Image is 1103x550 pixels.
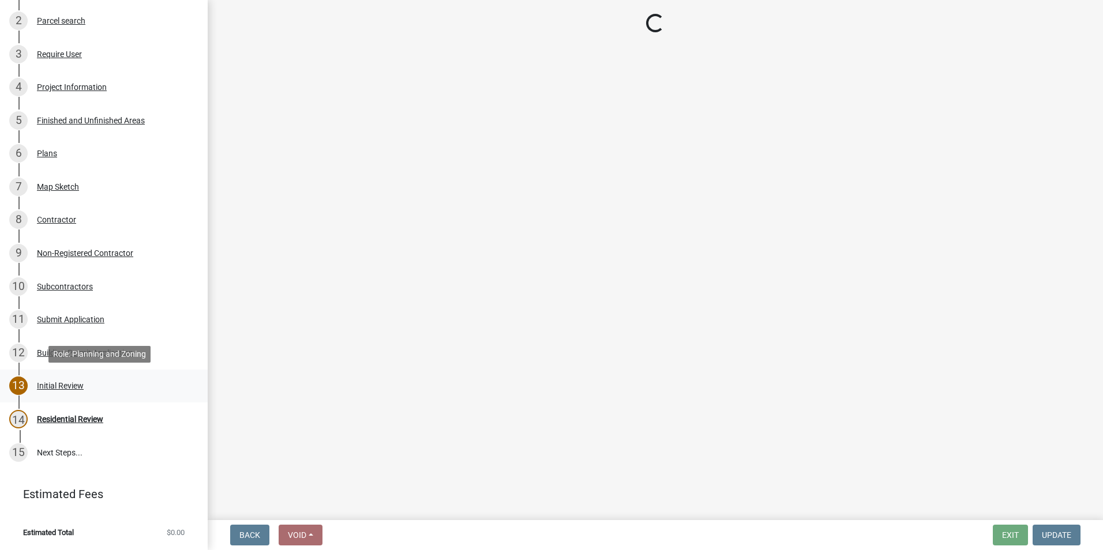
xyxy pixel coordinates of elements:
[230,525,269,545] button: Back
[9,111,28,130] div: 5
[9,344,28,362] div: 12
[37,83,107,91] div: Project Information
[9,45,28,63] div: 3
[37,249,133,257] div: Non-Registered Contractor
[37,382,84,390] div: Initial Review
[9,277,28,296] div: 10
[993,525,1028,545] button: Exit
[1033,525,1081,545] button: Update
[37,216,76,224] div: Contractor
[9,178,28,196] div: 7
[23,529,74,536] span: Estimated Total
[9,443,28,462] div: 15
[9,144,28,163] div: 6
[288,530,306,540] span: Void
[167,529,185,536] span: $0.00
[37,149,57,157] div: Plans
[37,315,104,323] div: Submit Application
[9,410,28,428] div: 14
[9,210,28,229] div: 8
[37,116,145,125] div: Finished and Unfinished Areas
[9,310,28,329] div: 11
[37,282,93,291] div: Subcontractors
[37,17,85,25] div: Parcel search
[37,183,79,191] div: Map Sketch
[37,50,82,58] div: Require User
[9,12,28,30] div: 2
[9,244,28,262] div: 9
[37,349,133,357] div: Building Permit Application
[9,78,28,96] div: 4
[37,415,103,423] div: Residential Review
[279,525,322,545] button: Void
[9,376,28,395] div: 13
[48,346,151,363] div: Role: Planning and Zoning
[1042,530,1071,540] span: Update
[9,483,189,506] a: Estimated Fees
[239,530,260,540] span: Back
